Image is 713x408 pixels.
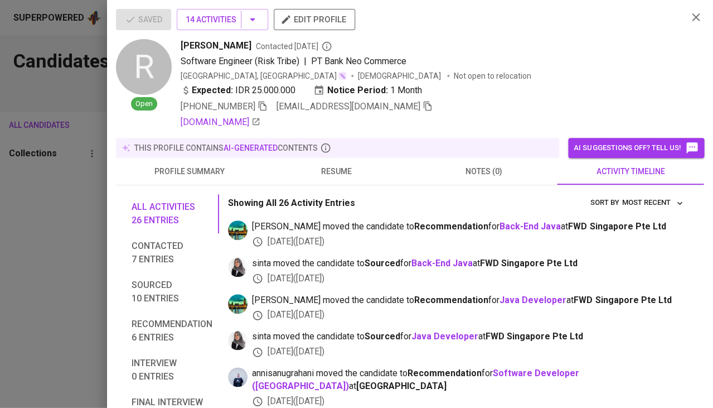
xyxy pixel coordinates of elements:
img: magic_wand.svg [338,71,347,80]
span: AI-generated [224,143,278,152]
div: [DATE] ( [DATE] ) [252,236,686,248]
p: Not open to relocation [454,70,531,81]
b: Expected: [192,84,233,97]
span: resume [270,165,404,179]
span: Open [131,99,157,109]
b: Recommendation [414,295,488,305]
button: sort by [619,194,686,212]
span: profile summary [123,165,256,179]
span: 14 Activities [186,13,259,27]
span: FWD Singapore Pte Ltd [574,295,671,305]
span: FWD Singapore Pte Ltd [568,221,666,232]
svg: By Batam recruiter [321,41,332,52]
span: Contacted [DATE] [256,41,332,52]
b: Recommendation [408,368,482,378]
div: IDR 25.000.000 [181,84,295,97]
span: Interview 0 entries [132,357,212,383]
span: PT Bank Neo Commerce [311,56,406,66]
span: Contacted 7 entries [132,239,212,266]
p: Showing All 26 Activity Entries [228,196,355,210]
img: sinta.windasari@glints.com [228,330,248,350]
span: sinta moved the candidate to for at [252,330,686,343]
span: FWD Singapore Pte Ltd [480,258,578,268]
span: [PERSON_NAME] [181,39,251,52]
span: Sourced 10 entries [132,279,212,305]
a: Java Developer [411,331,478,342]
img: a5d44b89-0c59-4c54-99d0-a63b29d42bd3.jpg [228,220,248,240]
span: [GEOGRAPHIC_DATA] [356,381,447,391]
span: Recommendation 6 entries [132,318,212,344]
a: Back-End Java [411,258,473,268]
button: edit profile [274,9,355,30]
b: Sourced [365,331,400,342]
button: 14 Activities [177,9,268,30]
span: [PERSON_NAME] moved the candidate to for at [252,294,686,307]
span: [PHONE_NUMBER] [181,101,255,112]
a: [DOMAIN_NAME] [181,116,260,129]
div: 1 Month [313,84,422,97]
b: Notice Period: [327,84,388,97]
div: [DATE] ( [DATE] ) [252,395,686,408]
a: edit profile [274,15,355,23]
b: Recommendation [414,221,488,232]
div: [DATE] ( [DATE] ) [252,309,686,321]
span: sinta moved the candidate to for at [252,257,686,270]
span: | [304,55,307,68]
span: sort by [590,198,619,207]
span: edit profile [283,12,346,27]
div: [DATE] ( [DATE] ) [252,272,686,285]
img: sinta.windasari@glints.com [228,257,248,277]
div: [GEOGRAPHIC_DATA], [GEOGRAPHIC_DATA] [181,70,347,81]
b: Sourced [365,258,400,268]
p: this profile contains contents [134,142,318,153]
a: Software Developer ([GEOGRAPHIC_DATA]) [252,368,579,391]
span: FWD Singapore Pte Ltd [486,331,583,342]
span: Software Engineer (Risk Tribe) [181,56,299,66]
img: annisa@glints.com [228,367,248,387]
span: annisanugrahani moved the candidate to for at [252,367,686,393]
span: Most Recent [622,196,683,209]
span: [PERSON_NAME] moved the candidate to for at [252,220,686,233]
span: notes (0) [417,165,551,179]
span: AI suggestions off? Tell us! [574,141,699,155]
span: activity timeline [564,165,697,179]
button: AI suggestions off? Tell us! [568,138,704,158]
span: [EMAIL_ADDRESS][DOMAIN_NAME] [277,101,420,112]
div: R [116,39,172,95]
div: [DATE] ( [DATE] ) [252,345,686,358]
span: [DEMOGRAPHIC_DATA] [358,70,443,81]
a: Back-End Java [499,221,561,232]
img: a5d44b89-0c59-4c54-99d0-a63b29d42bd3.jpg [228,294,248,314]
span: All activities 26 entries [132,200,212,227]
a: Java Developer [499,295,566,305]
